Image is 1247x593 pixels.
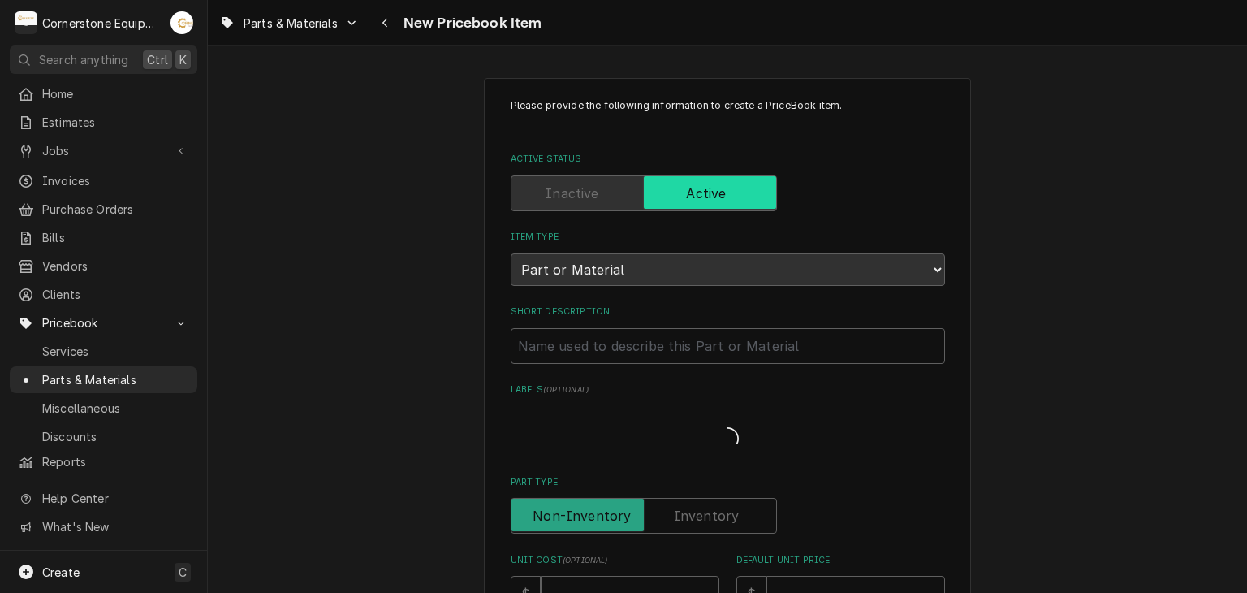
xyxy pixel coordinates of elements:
div: Item Type [511,231,945,285]
button: Navigate back [373,10,399,36]
label: Labels [511,383,945,396]
span: Discounts [42,428,189,445]
span: Create [42,565,80,579]
span: Miscellaneous [42,400,189,417]
div: Cornerstone Equipment Repair, LLC's Avatar [15,11,37,34]
span: Help Center [42,490,188,507]
a: Reports [10,448,197,475]
label: Default Unit Price [736,554,945,567]
span: Home [42,85,189,102]
div: Cornerstone Equipment Repair, LLC [42,15,162,32]
span: ( optional ) [543,385,589,394]
a: Home [10,80,197,107]
span: Loading... [716,422,739,457]
div: Active [511,175,945,211]
span: What's New [42,518,188,535]
span: New Pricebook Item [399,12,542,34]
a: Discounts [10,423,197,450]
span: K [179,51,187,68]
span: Purchase Orders [42,201,189,218]
a: Vendors [10,253,197,279]
p: Please provide the following information to create a PriceBook item. [511,98,945,128]
a: Purchase Orders [10,196,197,223]
span: Ctrl [147,51,168,68]
div: Labels [511,383,945,456]
a: Services [10,338,197,365]
label: Unit Cost [511,554,719,567]
span: Estimates [42,114,189,131]
span: Clients [42,286,189,303]
a: Estimates [10,109,197,136]
span: Bills [42,229,189,246]
span: Services [42,343,189,360]
span: Jobs [42,142,165,159]
button: Search anythingCtrlK [10,45,197,74]
div: C [15,11,37,34]
div: Active Status [511,153,945,210]
span: Search anything [39,51,128,68]
span: Parts & Materials [244,15,338,32]
div: Andrew Buigues's Avatar [170,11,193,34]
a: Go to Jobs [10,137,197,164]
a: Bills [10,224,197,251]
div: AB [170,11,193,34]
span: Reports [42,453,189,470]
label: Short Description [511,305,945,318]
a: Invoices [10,167,197,194]
label: Part Type [511,476,945,489]
span: Vendors [42,258,189,275]
input: Name used to describe this Part or Material [511,328,945,364]
a: Go to What's New [10,513,197,540]
a: Parts & Materials [10,366,197,393]
a: Go to Help Center [10,485,197,512]
span: Invoices [42,172,189,189]
div: Part Type [511,476,945,534]
span: Pricebook [42,314,165,331]
div: Short Description [511,305,945,363]
label: Item Type [511,231,945,244]
span: Parts & Materials [42,371,189,388]
a: Go to Parts & Materials [213,10,365,37]
a: Go to Pricebook [10,309,197,336]
a: Miscellaneous [10,395,197,422]
span: C [179,564,187,581]
span: ( optional ) [563,556,608,565]
a: Clients [10,281,197,308]
label: Active Status [511,153,945,166]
